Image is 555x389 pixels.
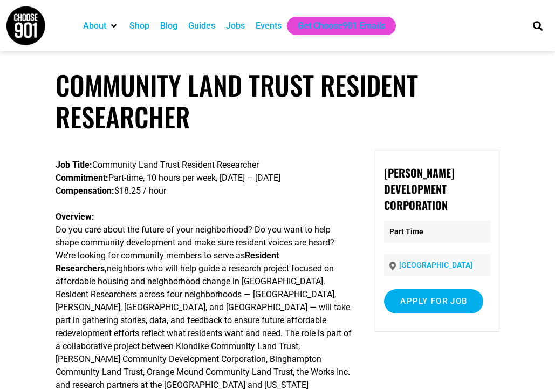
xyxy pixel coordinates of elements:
b: Commitment: [56,173,108,183]
div: About [78,17,124,35]
b: Overview: [56,211,94,222]
a: Blog [160,19,177,32]
a: About [83,19,106,32]
b: Resident Researchers, [56,250,279,274]
a: Get Choose901 Emails [298,19,385,32]
span: Part-time, 10 hours per week, [DATE] – [DATE] [108,173,280,183]
p: Part Time [384,221,490,243]
span: $18.25 / hour [114,186,166,196]
a: [GEOGRAPHIC_DATA] [399,261,472,269]
strong: [PERSON_NAME] Development Corporation [384,165,454,213]
span: neighbors who will help guide a research project focused on affordable housing and neighborhood c... [56,263,334,286]
a: Guides [188,19,215,32]
div: Search [529,17,547,35]
h1: Community Land Trust Resident Researcher [56,69,499,133]
input: Apply for job [384,289,483,313]
span: Community Land Trust Resident Researcher [92,160,259,170]
b: Job Title: [56,160,92,170]
a: Jobs [226,19,245,32]
b: Compensation: [56,186,114,196]
nav: Main nav [78,17,518,35]
span: Do you care about the future of your neighborhood? Do you want to help shape community developmen... [56,224,334,261]
a: Shop [129,19,149,32]
a: Events [256,19,282,32]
